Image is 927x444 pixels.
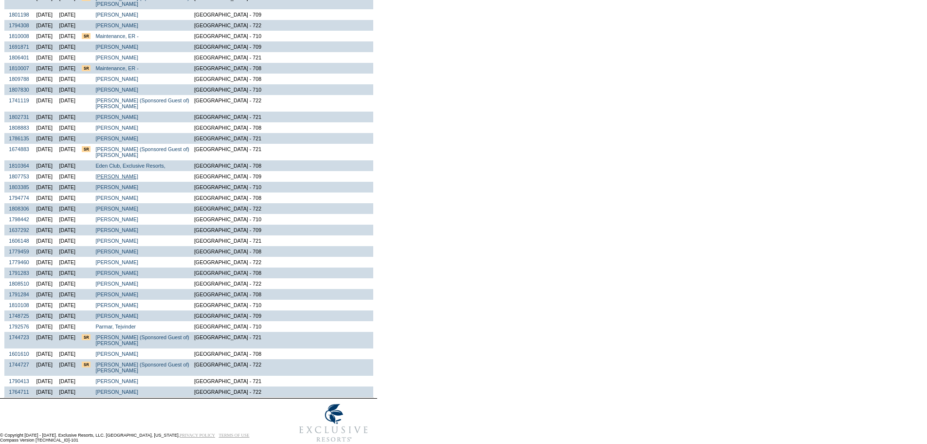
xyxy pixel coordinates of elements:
td: [DATE] [55,193,79,203]
td: [GEOGRAPHIC_DATA] - 722 [192,386,373,398]
a: [PERSON_NAME] (Sponsored Guest of)[PERSON_NAME] [95,146,189,158]
a: PRIVACY POLICY [180,433,215,438]
a: [PERSON_NAME] [95,206,138,212]
td: [GEOGRAPHIC_DATA] - 722 [192,95,373,112]
a: Eden Club, Exclusive Resorts, [95,163,165,169]
td: [GEOGRAPHIC_DATA] - 721 [192,144,373,160]
input: There are special requests for this reservation! [82,362,91,367]
td: [DATE] [55,133,79,144]
a: 1798442 [9,216,29,222]
a: [PERSON_NAME] [95,184,138,190]
td: [GEOGRAPHIC_DATA] - 721 [192,52,373,63]
td: [DATE] [34,31,55,41]
td: [DATE] [34,95,55,112]
td: [DATE] [34,310,55,321]
a: [PERSON_NAME] (Sponsored Guest of)[PERSON_NAME] [95,334,189,346]
td: [GEOGRAPHIC_DATA] - 722 [192,20,373,31]
input: There are special requests for this reservation! [82,65,91,71]
td: [DATE] [55,268,79,278]
td: [DATE] [55,310,79,321]
td: [DATE] [55,376,79,386]
td: [DATE] [34,9,55,20]
a: [PERSON_NAME] [95,291,138,297]
a: [PERSON_NAME] [95,87,138,93]
a: [PERSON_NAME] [95,135,138,141]
a: 1810007 [9,65,29,71]
td: [DATE] [34,359,55,376]
a: [PERSON_NAME] [95,378,138,384]
a: 1601610 [9,351,29,357]
a: [PERSON_NAME] [95,76,138,82]
a: [PERSON_NAME] [95,302,138,308]
td: [DATE] [55,182,79,193]
td: [GEOGRAPHIC_DATA] - 721 [192,112,373,122]
td: [DATE] [55,300,79,310]
td: [DATE] [34,171,55,182]
td: [GEOGRAPHIC_DATA] - 722 [192,278,373,289]
a: [PERSON_NAME] [95,216,138,222]
td: [GEOGRAPHIC_DATA] - 721 [192,332,373,348]
td: [DATE] [34,63,55,74]
a: [PERSON_NAME] [95,351,138,357]
a: [PERSON_NAME] [95,259,138,265]
td: [GEOGRAPHIC_DATA] - 710 [192,182,373,193]
td: [DATE] [55,41,79,52]
td: [DATE] [55,203,79,214]
td: [DATE] [55,9,79,20]
td: [GEOGRAPHIC_DATA] - 709 [192,41,373,52]
td: [GEOGRAPHIC_DATA] - 708 [192,160,373,171]
a: 1810108 [9,302,29,308]
td: [DATE] [34,278,55,289]
td: [GEOGRAPHIC_DATA] - 708 [192,74,373,84]
a: [PERSON_NAME] [95,22,138,28]
a: 1674883 [9,146,29,152]
td: [GEOGRAPHIC_DATA] - 721 [192,235,373,246]
td: [GEOGRAPHIC_DATA] - 708 [192,122,373,133]
td: [GEOGRAPHIC_DATA] - 710 [192,84,373,95]
td: [GEOGRAPHIC_DATA] - 708 [192,246,373,257]
td: [DATE] [55,278,79,289]
a: 1807830 [9,87,29,93]
a: 1764711 [9,389,29,395]
td: [GEOGRAPHIC_DATA] - 709 [192,171,373,182]
td: [DATE] [55,257,79,268]
a: 1786135 [9,135,29,141]
td: [GEOGRAPHIC_DATA] - 710 [192,300,373,310]
td: [DATE] [34,182,55,193]
td: [DATE] [34,20,55,31]
a: 1807753 [9,174,29,179]
td: [DATE] [55,348,79,359]
a: [PERSON_NAME] [95,55,138,60]
td: [DATE] [55,20,79,31]
td: [GEOGRAPHIC_DATA] - 708 [192,193,373,203]
a: 1744723 [9,334,29,340]
a: 1792576 [9,324,29,329]
td: [DATE] [55,214,79,225]
td: [DATE] [34,268,55,278]
a: [PERSON_NAME] [95,125,138,131]
td: [DATE] [55,235,79,246]
a: [PERSON_NAME] [95,313,138,319]
td: [DATE] [55,84,79,95]
td: [DATE] [34,214,55,225]
a: 1637292 [9,227,29,233]
a: 1791283 [9,270,29,276]
td: [DATE] [55,74,79,84]
td: [DATE] [55,332,79,348]
a: [PERSON_NAME] [95,44,138,50]
a: 1808883 [9,125,29,131]
a: [PERSON_NAME] [95,114,138,120]
td: [DATE] [34,84,55,95]
a: 1802731 [9,114,29,120]
td: [DATE] [34,376,55,386]
td: [DATE] [55,52,79,63]
td: [DATE] [55,112,79,122]
td: [GEOGRAPHIC_DATA] - 708 [192,63,373,74]
td: [DATE] [55,160,79,171]
a: [PERSON_NAME] [95,389,138,395]
td: [DATE] [34,160,55,171]
a: 1779459 [9,249,29,254]
a: 1741119 [9,97,29,103]
a: 1803385 [9,184,29,190]
a: 1810008 [9,33,29,39]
